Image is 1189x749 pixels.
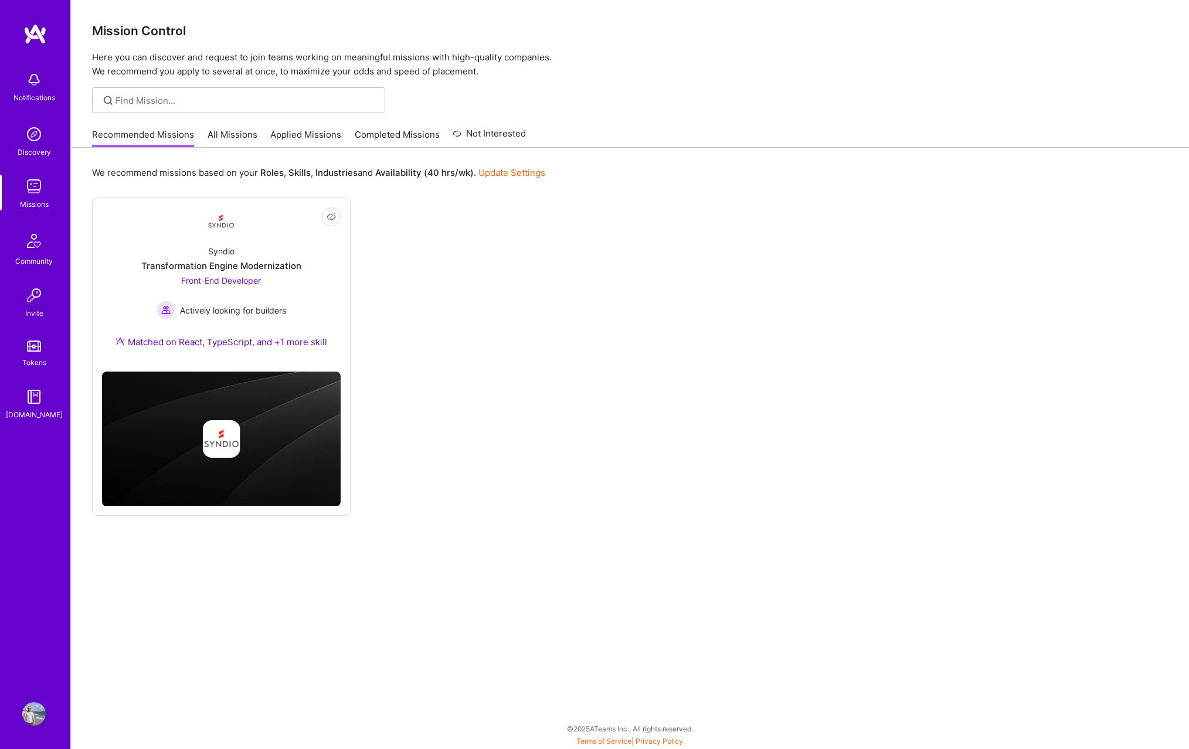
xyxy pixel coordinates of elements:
p: We recommend missions based on your , , and . [92,166,545,179]
div: Missions [20,198,49,210]
a: Completed Missions [355,128,440,148]
img: teamwork [22,175,46,198]
div: [DOMAIN_NAME] [6,408,63,421]
img: guide book [22,385,46,408]
div: Discovery [18,146,51,158]
a: Not Interested [453,127,526,148]
img: Actively looking for builders [157,301,175,319]
img: Ateam Purple Icon [115,336,125,346]
a: Company LogoSyndioTransformation Engine ModernizationFront-End Developer Actively looking for bui... [102,207,341,362]
a: Update Settings [478,167,545,178]
input: Find Mission... [115,94,376,107]
div: Tokens [22,356,46,369]
a: Recommended Missions [92,128,194,148]
div: Notifications [13,91,55,104]
img: Invite [22,284,46,307]
img: Company logo [202,420,240,458]
div: Invite [25,307,43,319]
img: Company Logo [207,207,235,236]
img: bell [22,68,46,91]
b: Availability (40 hrs/wk) [375,167,474,178]
span: | [576,737,683,745]
div: Transformation Engine Modernization [141,260,301,272]
span: Actively looking for builders [180,304,286,316]
img: User Avatar [22,702,46,726]
img: cover [102,372,341,506]
i: icon EyeClosed [327,212,336,222]
img: discovery [22,122,46,146]
h3: Mission Control [92,23,1168,38]
a: User Avatar [19,702,49,726]
a: Privacy Policy [636,737,683,745]
img: Community [20,227,48,255]
div: Community [15,255,53,267]
b: Roles [260,167,284,178]
p: Here you can discover and request to join teams working on meaningful missions with high-quality ... [92,50,1168,79]
div: Matched on React, TypeScript, and +1 more skill [115,336,327,348]
div: © 2025 ATeams Inc., All rights reserved. [70,714,1189,743]
b: Industries [315,167,358,178]
div: Syndio [208,245,235,257]
img: tokens [27,341,41,352]
a: Applied Missions [270,128,341,148]
b: Skills [288,167,311,178]
a: Terms of Service [576,737,631,745]
span: Front-End Developer [181,275,261,285]
i: icon SearchGrey [101,94,115,107]
a: All Missions [208,128,257,148]
img: logo [23,23,47,45]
